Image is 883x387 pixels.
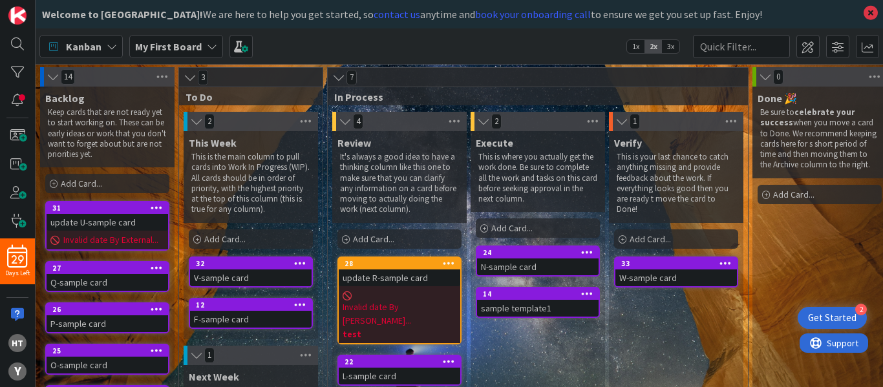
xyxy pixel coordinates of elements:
[630,233,671,245] span: Add Card...
[491,114,502,129] span: 2
[345,357,460,366] div: 22
[630,114,640,129] span: 1
[189,370,239,383] span: Next Week
[47,262,168,291] div: 27Q-sample card
[47,202,168,214] div: 31
[374,8,420,21] a: contact us
[760,107,879,171] p: Be sure to when you move a card to Done. We recommend keeping cards here for s short period of ti...
[477,300,599,317] div: sample template1
[47,345,168,357] div: 25
[483,248,599,257] div: 24
[617,152,736,215] p: This is your last chance to catch anything missing and provide feedback about the work. If everyt...
[45,261,169,292] a: 27Q-sample card
[760,107,856,128] strong: celebrate your success
[198,70,208,85] span: 3
[693,35,790,58] input: Quick Filter...
[773,69,783,85] span: 0
[47,214,168,231] div: update U-sample card
[47,274,168,291] div: Q-sample card
[476,136,513,149] span: Execute
[339,269,460,286] div: update R-sample card
[478,152,597,204] p: This is where you actually get the work done. Be sure to complete all the work and tasks on this ...
[343,300,456,328] span: Invalid date By [PERSON_NAME]...
[476,246,600,277] a: 24N-sample card
[855,304,867,315] div: 2
[808,311,856,324] div: Get Started
[47,304,168,315] div: 26
[190,269,312,286] div: V-sample card
[339,356,460,384] div: 22L-sample card
[627,40,644,53] span: 1x
[477,258,599,275] div: N-sample card
[196,300,312,309] div: 12
[61,178,102,189] span: Add Card...
[204,348,215,363] span: 1
[491,222,533,234] span: Add Card...
[45,302,169,333] a: 26P-sample card
[27,2,59,17] span: Support
[12,255,24,264] span: 29
[196,259,312,268] div: 32
[477,247,599,275] div: 24N-sample card
[190,258,312,269] div: 32
[191,152,310,215] p: This is the main column to pull cards into Work In Progress (WIP). All cards should be in order o...
[135,40,202,53] b: My First Board
[189,256,313,288] a: 32V-sample card
[345,259,460,268] div: 28
[61,69,75,85] span: 14
[47,304,168,332] div: 26P-sample card
[477,247,599,258] div: 24
[662,40,679,53] span: 3x
[45,92,85,105] span: Backlog
[798,307,867,329] div: Open Get Started checklist, remaining modules: 2
[47,357,168,373] div: O-sample card
[47,315,168,332] div: P-sample card
[189,298,313,329] a: 12F-sample card
[343,328,456,340] b: test
[190,311,312,328] div: F-sample card
[186,90,306,103] span: To Do
[190,299,312,311] div: 12
[47,345,168,373] div: 25O-sample card
[52,204,168,213] div: 31
[190,299,312,328] div: 12F-sample card
[339,356,460,368] div: 22
[47,202,168,231] div: 31update U-sample card
[45,344,169,375] a: 25O-sample card
[190,258,312,286] div: 32V-sample card
[52,264,168,273] div: 27
[339,258,460,286] div: 28update R-sample card
[644,40,662,53] span: 2x
[48,107,167,160] p: Keep cards that are not ready yet to start working on. These can be early ideas or work that you ...
[52,346,168,355] div: 25
[476,287,600,318] a: 14sample template1
[477,288,599,300] div: 14
[615,258,737,286] div: 33W-sample card
[337,355,462,386] a: 22L-sample card
[189,136,237,149] span: This Week
[621,259,737,268] div: 33
[614,136,642,149] span: Verify
[337,136,371,149] span: Review
[483,289,599,298] div: 14
[339,258,460,269] div: 28
[773,189,814,200] span: Add Card...
[477,288,599,317] div: 14sample template1
[8,362,27,381] div: y
[42,6,857,22] div: We are here to help you get started, so anytime and to ensure we get you set up fast. Enjoy!
[66,39,101,54] span: Kanban
[45,201,169,251] a: 31update U-sample cardInvalid date By External...
[615,258,737,269] div: 33
[340,152,459,215] p: It's always a good idea to have a thinking column like this one to make sure that you can clarify...
[353,233,394,245] span: Add Card...
[63,233,158,247] span: Invalid date By External...
[204,233,246,245] span: Add Card...
[8,6,27,25] img: Visit kanbanzone.com
[204,114,215,129] span: 2
[52,305,168,314] div: 26
[614,256,738,288] a: 33W-sample card
[337,256,462,344] a: 28update R-sample cardInvalid date By [PERSON_NAME]...test
[8,334,27,352] div: ht
[475,8,591,21] a: book your onboarding call
[47,262,168,274] div: 27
